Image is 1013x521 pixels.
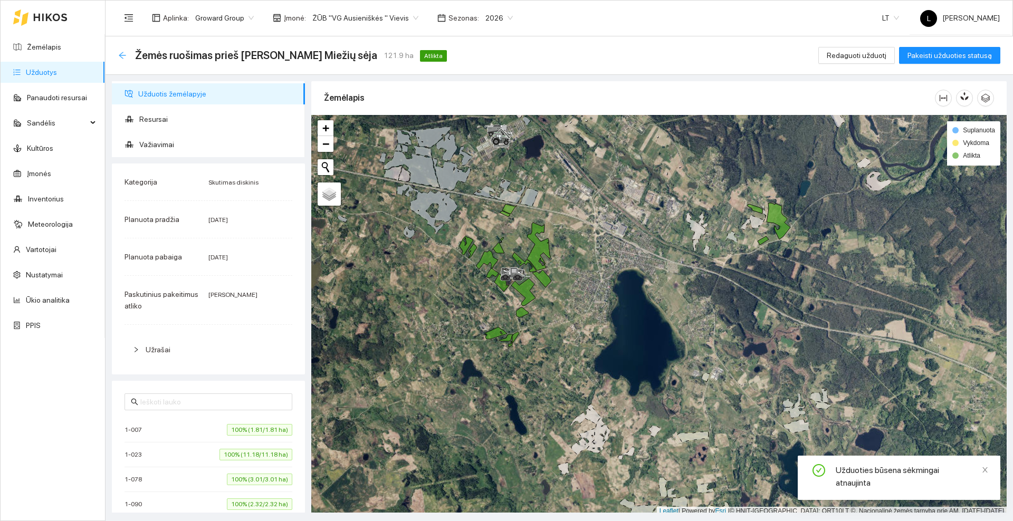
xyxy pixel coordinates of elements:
span: Įmonė : [284,12,306,24]
div: Atgal [118,51,127,60]
span: 1-090 [125,499,147,509]
a: Leaflet [660,507,678,515]
button: column-width [935,90,952,107]
span: Sezonas : [448,12,479,24]
span: Atlikta [420,50,447,62]
span: [DATE] [208,216,228,224]
span: Paskutinius pakeitimus atliko [125,290,198,310]
span: 100% (3.01/3.01 ha) [227,474,292,485]
span: right [133,346,139,353]
a: Nustatymai [26,271,63,279]
button: Pakeisti užduoties statusą [899,47,1000,64]
span: arrow-left [118,51,127,60]
span: Atlikta [963,152,980,159]
span: 100% (1.81/1.81 ha) [227,424,292,436]
a: Vartotojai [26,245,56,254]
a: Įmonės [27,169,51,178]
span: calendar [437,14,446,22]
a: Esri [715,507,727,515]
span: | [728,507,730,515]
span: 1-078 [125,474,147,485]
a: Zoom out [318,136,333,152]
span: close [981,466,989,474]
span: layout [152,14,160,22]
span: 121.9 ha [384,50,414,61]
a: Panaudoti resursai [27,93,87,102]
span: check-circle [813,464,825,479]
span: + [322,121,329,134]
span: Sandėlis [27,112,87,133]
a: Inventorius [28,195,64,203]
span: menu-fold [124,13,133,23]
div: Užduoties būsena sėkmingai atnaujinta [836,464,988,489]
a: Meteorologija [28,220,73,228]
span: Važiavimai [139,134,297,155]
span: Resursai [139,109,297,130]
span: 100% (2.32/2.32 ha) [227,498,292,510]
span: column-width [935,94,951,102]
span: Užrašai [146,345,170,354]
span: 1-007 [125,424,147,435]
span: Groward Group [195,10,254,26]
span: LT [882,10,899,26]
div: Užrašai [125,337,292,362]
span: Planuota pabaiga [125,253,182,261]
span: Aplinka : [163,12,189,24]
span: shop [273,14,281,22]
a: Kultūros [27,144,53,152]
button: menu-fold [118,7,139,28]
span: L [927,10,931,27]
span: − [322,137,329,150]
span: Skutimas diskinis [208,179,259,186]
a: Žemėlapis [27,43,61,51]
span: Pakeisti užduoties statusą [907,50,992,61]
span: Užduotis žemėlapyje [138,83,297,104]
span: ŽŪB "VG Ausieniškės " Vievis [312,10,418,26]
a: Redaguoti užduotį [818,51,895,60]
span: Redaguoti užduotį [827,50,886,61]
a: Zoom in [318,120,333,136]
div: Žemėlapis [324,83,935,113]
span: 2026 [485,10,513,26]
span: 1-023 [125,449,147,460]
span: Kategorija [125,178,157,186]
span: Suplanuota [963,127,995,134]
span: [DATE] [208,254,228,261]
span: search [131,398,138,406]
a: Užduotys [26,68,57,76]
span: [PERSON_NAME] [920,14,1000,22]
span: Žemės ruošimas prieš Ž. Miežių sėja [135,47,377,64]
a: Ūkio analitika [26,296,70,304]
span: Planuota pradžia [125,215,179,224]
a: Layers [318,182,341,206]
div: | Powered by © HNIT-[GEOGRAPHIC_DATA]; ORT10LT ©, Nacionalinė žemės tarnyba prie AM, [DATE]-[DATE] [657,507,1007,516]
a: PPIS [26,321,41,330]
span: Vykdoma [963,139,989,147]
button: Redaguoti užduotį [818,47,895,64]
button: Initiate a new search [318,159,333,175]
span: [PERSON_NAME] [208,291,257,298]
input: Ieškoti lauko [140,396,286,408]
span: 100% (11.18/11.18 ha) [219,449,292,460]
